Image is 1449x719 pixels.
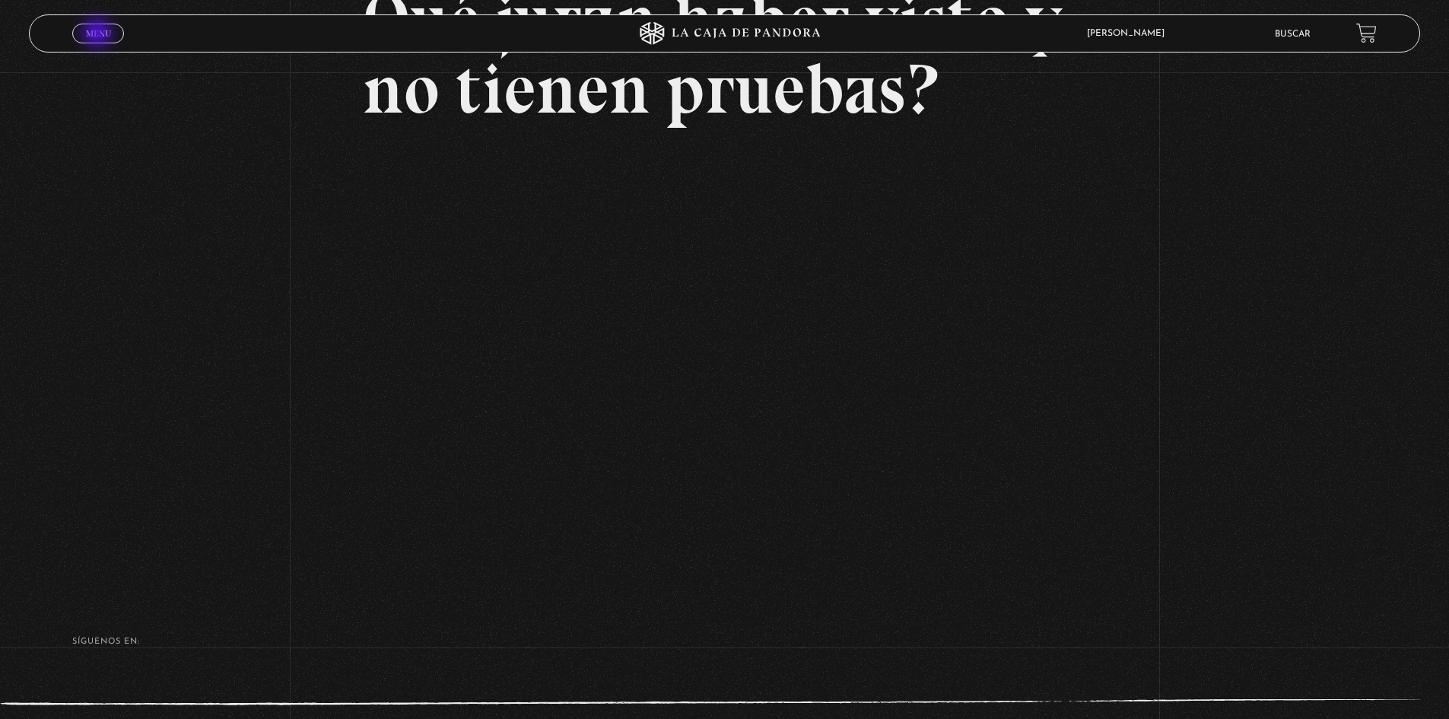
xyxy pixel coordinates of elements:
[1079,29,1180,38] span: [PERSON_NAME]
[363,147,1086,554] iframe: Dailymotion video player – Que juras haber visto y no tienes pruebas (98)
[1275,30,1311,39] a: Buscar
[72,638,1377,646] h4: SÍguenos en:
[1356,23,1377,43] a: View your shopping cart
[86,29,111,38] span: Menu
[81,42,116,52] span: Cerrar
